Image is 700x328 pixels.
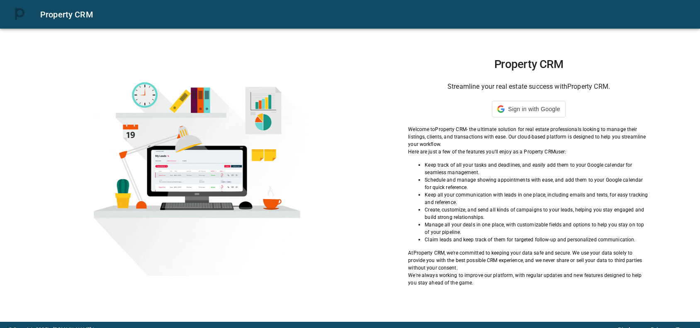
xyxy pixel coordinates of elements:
h1: Property CRM [408,58,649,71]
p: Here are just a few of the features you'll enjoy as a Property CRM user: [408,148,649,155]
span: Sign in with Google [508,106,560,112]
p: Keep all your communication with leads in one place, including emails and texts, for easy trackin... [425,191,649,206]
p: Welcome to Property CRM - the ultimate solution for real estate professionals looking to manage t... [408,126,649,148]
div: Property CRM [40,8,690,21]
div: Sign in with Google [492,101,565,117]
p: Claim leads and keep track of them for targeted follow-up and personalized communication. [425,236,649,243]
p: We're always working to improve our platform, with regular updates and new features designed to h... [408,272,649,287]
p: Schedule and manage showing appointments with ease, and add them to your Google calendar for quic... [425,176,649,191]
h6: Streamline your real estate success with Property CRM . [408,81,649,92]
p: Create, customize, and send all kinds of campaigns to your leads, helping you stay engaged and bu... [425,206,649,221]
p: At Property CRM , we're committed to keeping your data safe and secure. We use your data solely t... [408,249,649,272]
p: Manage all your deals in one place, with customizable fields and options to help you stay on top ... [425,221,649,236]
p: Keep track of all your tasks and deadlines, and easily add them to your Google calendar for seaml... [425,161,649,176]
